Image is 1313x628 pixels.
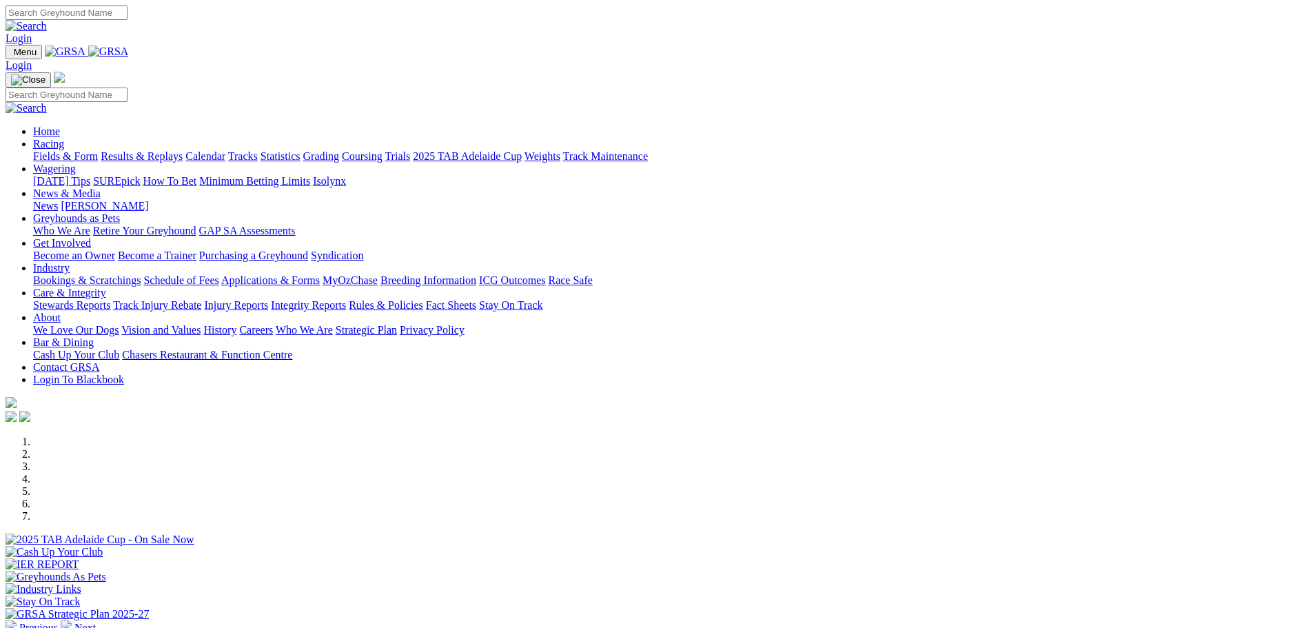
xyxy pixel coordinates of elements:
a: Tracks [228,150,258,162]
img: logo-grsa-white.png [54,72,65,83]
a: Breeding Information [380,274,476,286]
div: Get Involved [33,250,1307,262]
img: twitter.svg [19,411,30,422]
button: Toggle navigation [6,72,51,88]
div: Greyhounds as Pets [33,225,1307,237]
a: Cash Up Your Club [33,349,119,361]
a: Applications & Forms [221,274,320,286]
a: Login To Blackbook [33,374,124,385]
a: Results & Replays [101,150,183,162]
a: About [33,312,61,323]
a: Trials [385,150,410,162]
img: Search [6,20,47,32]
a: Syndication [311,250,363,261]
a: Racing [33,138,64,150]
div: Wagering [33,175,1307,188]
img: Search [6,102,47,114]
a: Strategic Plan [336,324,397,336]
input: Search [6,88,128,102]
img: Industry Links [6,583,81,596]
a: Integrity Reports [271,299,346,311]
a: 2025 TAB Adelaide Cup [413,150,522,162]
a: MyOzChase [323,274,378,286]
a: Retire Your Greyhound [93,225,196,236]
img: Greyhounds As Pets [6,571,106,583]
a: Grading [303,150,339,162]
img: Stay On Track [6,596,80,608]
span: Menu [14,47,37,57]
a: We Love Our Dogs [33,324,119,336]
img: logo-grsa-white.png [6,397,17,408]
a: [DATE] Tips [33,175,90,187]
a: History [203,324,236,336]
a: Race Safe [548,274,592,286]
a: Calendar [185,150,225,162]
img: facebook.svg [6,411,17,422]
a: Track Maintenance [563,150,648,162]
a: News & Media [33,188,101,199]
a: How To Bet [143,175,197,187]
a: Statistics [261,150,301,162]
a: Track Injury Rebate [113,299,201,311]
a: Privacy Policy [400,324,465,336]
a: Careers [239,324,273,336]
img: GRSA [88,45,129,58]
a: Care & Integrity [33,287,106,298]
a: [PERSON_NAME] [61,200,148,212]
div: Care & Integrity [33,299,1307,312]
a: Fields & Form [33,150,98,162]
img: Close [11,74,45,85]
a: Schedule of Fees [143,274,218,286]
a: Who We Are [276,324,333,336]
a: Rules & Policies [349,299,423,311]
a: GAP SA Assessments [199,225,296,236]
div: News & Media [33,200,1307,212]
img: GRSA [45,45,85,58]
a: SUREpick [93,175,140,187]
a: Contact GRSA [33,361,99,373]
button: Toggle navigation [6,45,42,59]
a: Wagering [33,163,76,174]
a: Who We Are [33,225,90,236]
a: Injury Reports [204,299,268,311]
a: Get Involved [33,237,91,249]
img: GRSA Strategic Plan 2025-27 [6,608,149,620]
a: Vision and Values [121,324,201,336]
div: Racing [33,150,1307,163]
a: Home [33,125,60,137]
a: Stay On Track [479,299,542,311]
a: Fact Sheets [426,299,476,311]
a: Purchasing a Greyhound [199,250,308,261]
a: Greyhounds as Pets [33,212,120,224]
div: Bar & Dining [33,349,1307,361]
a: Bar & Dining [33,336,94,348]
input: Search [6,6,128,20]
a: Weights [525,150,560,162]
img: IER REPORT [6,558,79,571]
a: Login [6,32,32,44]
a: Minimum Betting Limits [199,175,310,187]
a: Become a Trainer [118,250,196,261]
a: Industry [33,262,70,274]
a: Chasers Restaurant & Function Centre [122,349,292,361]
a: Isolynx [313,175,346,187]
div: About [33,324,1307,336]
img: 2025 TAB Adelaide Cup - On Sale Now [6,534,194,546]
a: News [33,200,58,212]
div: Industry [33,274,1307,287]
a: Coursing [342,150,383,162]
a: Bookings & Scratchings [33,274,141,286]
a: ICG Outcomes [479,274,545,286]
a: Become an Owner [33,250,115,261]
a: Login [6,59,32,71]
img: Cash Up Your Club [6,546,103,558]
a: Stewards Reports [33,299,110,311]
